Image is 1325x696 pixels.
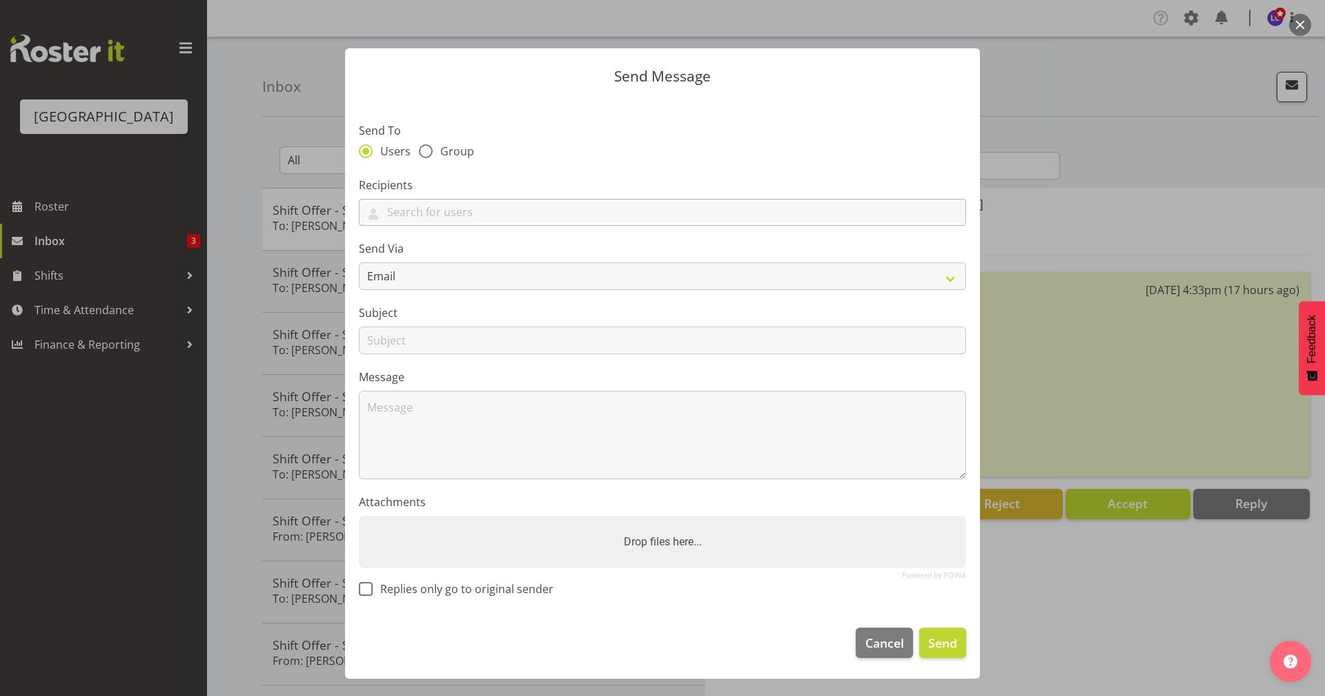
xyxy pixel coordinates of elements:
span: Feedback [1306,315,1318,363]
label: Recipients [359,177,966,193]
button: Send [919,628,966,658]
label: Subject [359,304,966,321]
span: Users [373,144,411,158]
button: Feedback - Show survey [1299,301,1325,395]
label: Message [359,369,966,385]
span: Cancel [865,634,904,652]
button: Cancel [856,628,912,658]
input: Subject [359,327,966,354]
span: Send [928,634,957,652]
label: Attachments [359,494,966,510]
a: Powered by PQINA [902,572,966,579]
img: help-xxl-2.png [1284,655,1297,668]
label: Drop files here... [618,528,707,556]
input: Search for users [360,202,965,223]
label: Send To [359,122,966,139]
label: Send Via [359,240,966,257]
span: Group [433,144,474,158]
p: Send Message [359,69,966,84]
span: Replies only go to original sender [373,582,553,596]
